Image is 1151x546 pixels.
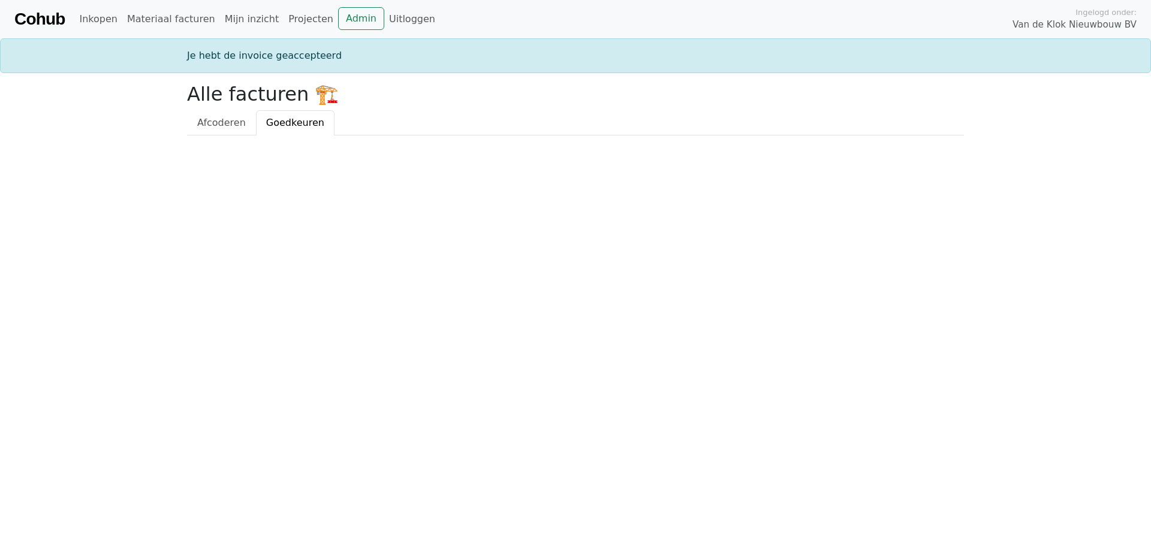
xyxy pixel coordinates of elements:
[180,49,971,63] div: Je hebt de invoice geaccepteerd
[1013,18,1137,32] span: Van de Klok Nieuwbouw BV
[14,5,65,34] a: Cohub
[74,7,122,31] a: Inkopen
[266,117,324,128] span: Goedkeuren
[256,110,335,135] a: Goedkeuren
[220,7,284,31] a: Mijn inzicht
[197,117,246,128] span: Afcoderen
[187,110,256,135] a: Afcoderen
[187,83,964,105] h2: Alle facturen 🏗️
[338,7,384,30] a: Admin
[384,7,440,31] a: Uitloggen
[122,7,220,31] a: Materiaal facturen
[1075,7,1137,18] span: Ingelogd onder:
[284,7,338,31] a: Projecten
